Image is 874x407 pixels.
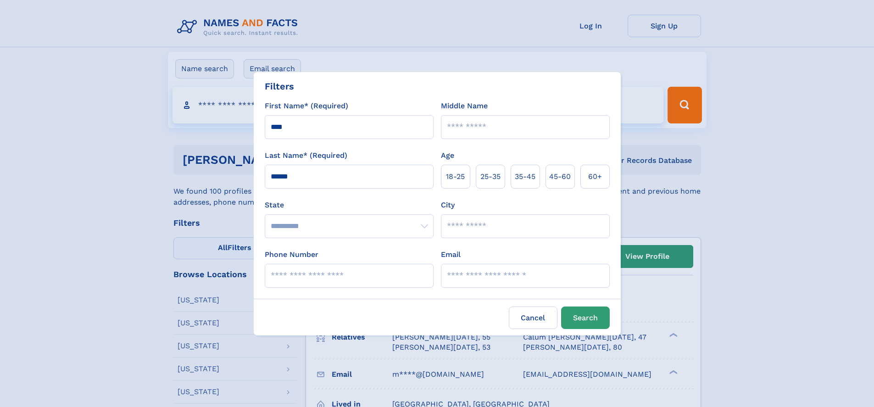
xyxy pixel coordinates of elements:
label: Email [441,249,461,260]
label: Last Name* (Required) [265,150,347,161]
button: Search [561,307,610,329]
label: Phone Number [265,249,318,260]
label: Cancel [509,307,557,329]
span: 18‑25 [446,171,465,182]
span: 25‑35 [480,171,501,182]
span: 45‑60 [549,171,571,182]
label: First Name* (Required) [265,100,348,112]
label: City [441,200,455,211]
label: State [265,200,434,211]
span: 60+ [588,171,602,182]
label: Middle Name [441,100,488,112]
label: Age [441,150,454,161]
span: 35‑45 [515,171,535,182]
div: Filters [265,79,294,93]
